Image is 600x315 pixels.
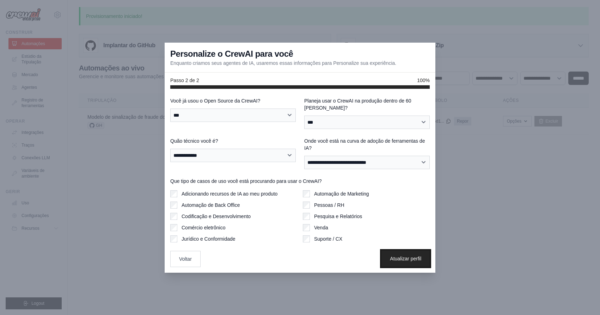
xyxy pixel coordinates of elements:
label: Adicionando recursos de IA ao meu produto [182,190,277,197]
label: Automação de Marketing [314,190,369,197]
label: Onde você está na curva de adoção de ferramentas de IA? [304,137,430,152]
h3: Personalize o CrewAI para você [170,48,293,60]
label: Pessoas / RH [314,202,344,209]
label: Venda [314,224,328,231]
span: Passo 2 de 2 [170,77,199,84]
label: Planeja usar o CrewAI na produção dentro de 60 [PERSON_NAME]? [304,97,430,111]
label: Que tipo de casos de uso você está procurando para usar o CrewAI? [170,178,430,185]
button: Atualizar perfil [381,251,430,267]
label: Pesquisa e Relatórios [314,213,362,220]
label: Automação de Back Office [182,202,240,209]
label: Quão técnico você é? [170,137,296,144]
button: Voltar [170,251,201,267]
label: Suporte / CX [314,235,342,242]
label: Você já usou o Open Source da CrewAI? [170,97,296,104]
span: 100% [417,77,430,84]
label: Comércio eletrônico [182,224,226,231]
p: Enquanto criamos seus agentes de IA, usaremos essas informações para Personalize sua experiência. [170,60,396,67]
label: Codificação e Desenvolvimento [182,213,251,220]
label: Jurídico e Conformidade [182,235,235,242]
